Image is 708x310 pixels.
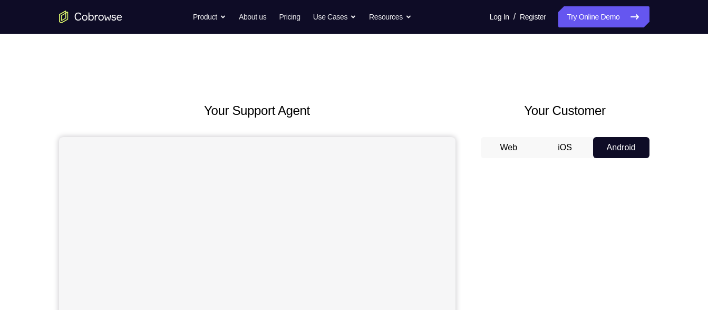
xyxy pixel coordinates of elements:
a: About us [239,6,266,27]
h2: Your Customer [481,101,649,120]
a: Log In [490,6,509,27]
a: Register [520,6,546,27]
button: Use Cases [313,6,356,27]
a: Go to the home page [59,11,122,23]
button: Android [593,137,649,158]
button: Resources [369,6,412,27]
a: Pricing [279,6,300,27]
button: iOS [537,137,593,158]
h2: Your Support Agent [59,101,455,120]
a: Try Online Demo [558,6,649,27]
button: Product [193,6,226,27]
span: / [513,11,516,23]
button: Web [481,137,537,158]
